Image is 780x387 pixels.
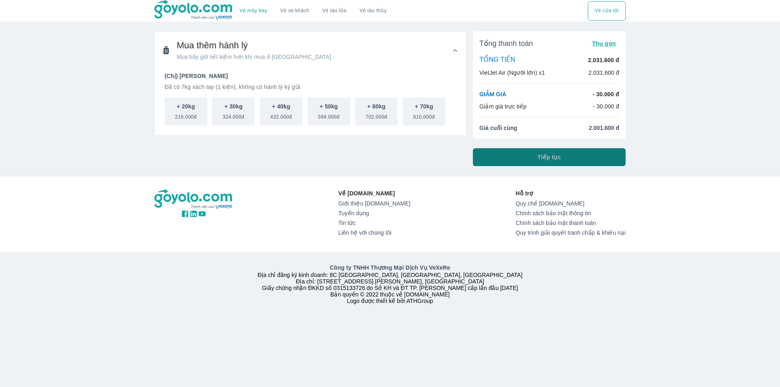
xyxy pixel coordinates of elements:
[154,189,233,210] img: logo
[473,148,626,166] button: Tiếp tục
[589,38,619,49] button: Thu gọn
[280,8,309,14] a: Vé xe khách
[516,229,626,236] a: Quy trình giải quyết tranh chấp & khiếu nại
[366,110,387,120] span: 702.000đ
[479,69,545,77] p: VietJet Air (Người lớn) x1
[592,40,616,47] span: Thu gọn
[516,210,626,216] a: Chính sách bảo mật thông tin
[479,102,526,110] p: Giảm giá trực tiếp
[270,110,292,120] span: 432.000đ
[165,72,456,80] p: (Chị) [PERSON_NAME]
[308,97,350,125] button: + 50kg594.000đ
[272,102,290,110] p: + 40kg
[479,56,515,65] p: TỔNG TIỀN
[355,97,398,125] button: + 60kg702.000đ
[413,110,435,120] span: 810.000đ
[353,1,393,21] button: Vé tàu thủy
[537,153,561,161] span: Tiếp tục
[338,210,410,216] a: Tuyển dụng
[593,102,619,110] p: - 30.000 đ
[338,229,410,236] a: Liên hệ với chúng tôi
[260,97,303,125] button: + 40kg432.000đ
[177,40,331,51] span: Mua thêm hành lý
[588,1,626,21] div: choose transportation mode
[165,83,456,91] p: Đã có 7kg xách tay (1 kiện), không có hành lý ký gửi
[516,189,626,197] p: Hỗ trợ
[240,8,267,14] a: Vé máy bay
[479,90,506,98] p: GIẢM GIÁ
[415,102,433,110] p: + 70kg
[516,220,626,226] a: Chính sách bảo mật thanh toán
[177,102,195,110] p: + 20kg
[320,102,338,110] p: + 50kg
[155,32,466,69] div: Mua thêm hành lýMua bây giờ tiết kiệm hơn khi mua ở [GEOGRAPHIC_DATA]
[588,1,626,21] button: Vé của tôi
[149,264,630,304] div: Địa chỉ đăng ký kinh doanh: 8C [GEOGRAPHIC_DATA], [GEOGRAPHIC_DATA], [GEOGRAPHIC_DATA] Địa chỉ: [...
[479,39,533,48] span: Tổng thanh toán
[316,1,353,21] a: Vé tàu lửa
[175,110,197,120] span: 216.000đ
[233,1,393,21] div: choose transportation mode
[338,220,410,226] a: Tin tức
[479,124,517,132] span: Giá cuối cùng
[338,200,410,207] a: Giới thiệu [DOMAIN_NAME]
[367,102,386,110] p: + 60kg
[223,110,244,120] span: 324.000đ
[338,189,410,197] p: Về [DOMAIN_NAME]
[403,97,445,125] button: + 70kg810.000đ
[156,264,624,272] p: Công ty TNHH Thương Mại Dịch Vụ VeXeRe
[318,110,340,120] span: 594.000đ
[589,124,619,132] span: 2.001.600 đ
[165,97,207,125] button: + 20kg216.000đ
[588,56,619,64] p: 2.031.600 đ
[177,53,331,61] span: Mua bây giờ tiết kiệm hơn khi mua ở [GEOGRAPHIC_DATA]
[588,69,619,77] p: 2.031.600 đ
[165,97,456,125] div: scrollable baggage options
[516,200,626,207] a: Quy chế [DOMAIN_NAME]
[224,102,243,110] p: + 30kg
[155,69,466,135] div: Mua thêm hành lýMua bây giờ tiết kiệm hơn khi mua ở [GEOGRAPHIC_DATA]
[212,97,255,125] button: + 30kg324.000đ
[593,90,619,98] p: - 30.000 đ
